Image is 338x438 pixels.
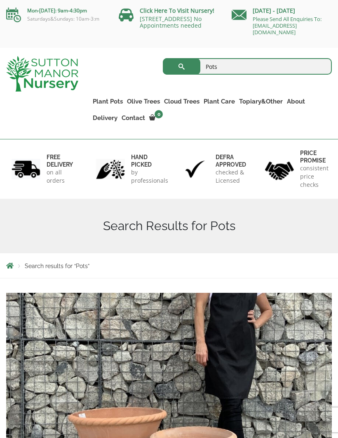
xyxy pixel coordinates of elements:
a: About [285,96,307,107]
p: Saturdays&Sundays: 10am-3:m [6,16,106,22]
img: 3.jpg [181,159,209,180]
img: logo [6,56,78,92]
span: 0 [155,110,163,118]
span: Search results for “Pots” [25,263,89,269]
p: consistent price checks [300,164,329,189]
h1: Search Results for Pots [6,219,332,233]
a: 0 [147,112,165,124]
img: 2.jpg [96,159,125,180]
h6: Defra approved [216,153,246,168]
a: Cloud Trees [162,96,202,107]
img: 1.jpg [12,159,40,180]
a: Topiary&Other [237,96,285,107]
a: Please Send All Enquiries To: [EMAIL_ADDRESS][DOMAIN_NAME] [253,15,322,36]
p: by professionals [131,168,168,185]
a: Delivery [91,112,120,124]
p: on all orders [47,168,73,185]
a: Plant Pots [91,96,125,107]
a: Click Here To Visit Nursery! [140,7,214,14]
a: [STREET_ADDRESS] No Appointments needed [140,15,202,29]
input: Search... [163,58,332,75]
a: Contact [120,112,147,124]
img: 4.jpg [265,156,294,181]
p: [DATE] - [DATE] [232,6,332,16]
a: The Thai Binh Vietnamese Terracotta Plant Pots (Cylinder) [6,367,332,375]
h6: Price promise [300,149,329,164]
h6: FREE DELIVERY [47,153,73,168]
p: Mon-[DATE]: 9am-4:30pm [6,6,106,16]
nav: Breadcrumbs [6,262,332,269]
h6: hand picked [131,153,168,168]
p: checked & Licensed [216,168,246,185]
a: Olive Trees [125,96,162,107]
a: Plant Care [202,96,237,107]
